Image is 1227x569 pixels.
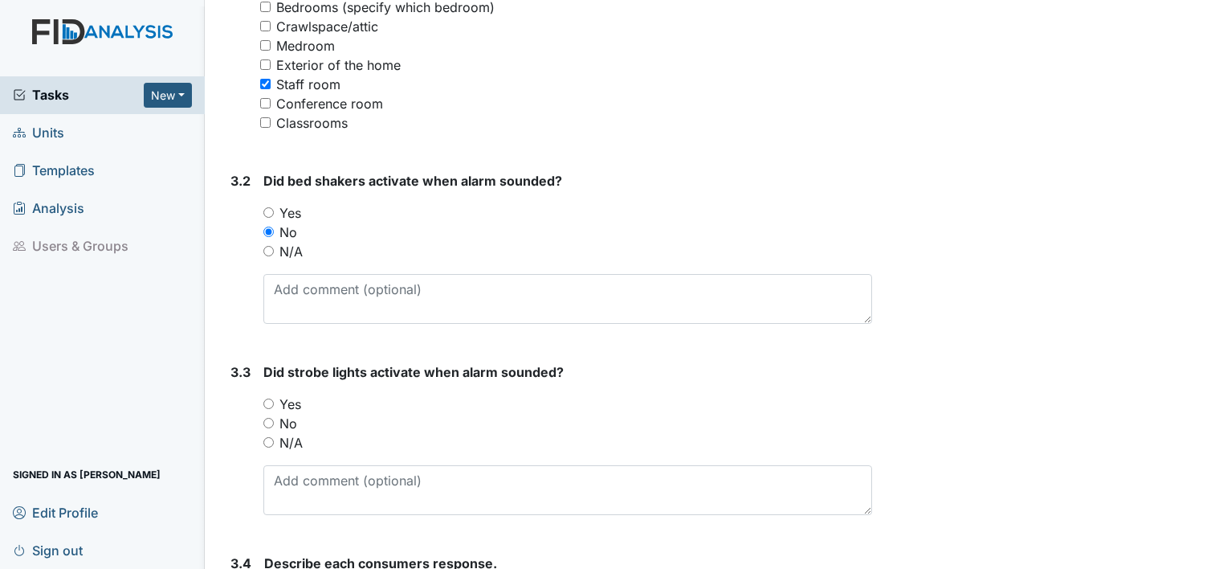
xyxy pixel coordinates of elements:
span: Did strobe lights activate when alarm sounded? [263,364,564,380]
span: Edit Profile [13,500,98,525]
input: No [263,418,274,428]
label: N/A [279,242,303,261]
input: Yes [263,207,274,218]
a: Tasks [13,85,144,104]
label: N/A [279,433,303,452]
span: Templates [13,158,95,183]
button: New [144,83,192,108]
input: No [263,227,274,237]
span: Sign out [13,538,83,563]
div: Classrooms [276,113,348,133]
div: Crawlspace/attic [276,17,378,36]
input: Classrooms [260,117,271,128]
input: Medroom [260,40,271,51]
input: Conference room [260,98,271,108]
input: Yes [263,399,274,409]
span: Units [13,121,64,145]
input: N/A [263,246,274,256]
span: Did bed shakers activate when alarm sounded? [263,173,562,189]
label: Yes [279,395,301,414]
input: Staff room [260,79,271,89]
div: Conference room [276,94,383,113]
span: Analysis [13,196,84,221]
div: Staff room [276,75,340,94]
label: Yes [279,203,301,223]
input: Bedrooms (specify which bedroom) [260,2,271,12]
input: Exterior of the home [260,59,271,70]
input: N/A [263,437,274,448]
div: Medroom [276,36,335,55]
label: 3.2 [230,171,251,190]
label: No [279,223,297,242]
input: Crawlspace/attic [260,21,271,31]
label: No [279,414,297,433]
span: Signed in as [PERSON_NAME] [13,462,161,487]
div: Exterior of the home [276,55,401,75]
label: 3.3 [230,362,251,382]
